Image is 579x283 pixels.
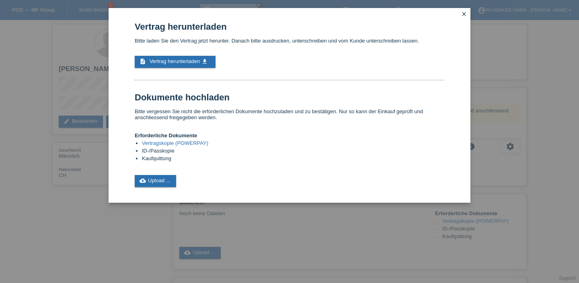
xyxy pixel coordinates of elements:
[135,132,444,138] h4: Erforderliche Dokumente
[135,38,444,44] p: Bitte laden Sie den Vertrag jetzt herunter. Danach bitte ausdrucken, unterschreiben und vom Kunde...
[142,148,444,155] li: ID-/Passkopie
[150,58,200,64] span: Vertrag herunterladen
[135,22,444,32] h1: Vertrag herunterladen
[142,155,444,163] li: Kaufquittung
[201,58,208,65] i: get_app
[135,108,444,120] p: Bitte vergessen Sie nicht die erforderlichen Dokumente hochzuladen und zu bestätigen. Nur so kann...
[140,177,146,184] i: cloud_upload
[140,58,146,65] i: description
[142,140,208,146] a: Vertragskopie (POWERPAY)
[135,175,176,187] a: cloud_uploadUpload ...
[135,56,216,68] a: description Vertrag herunterladen get_app
[135,92,444,102] h1: Dokumente hochladen
[461,11,467,17] i: close
[459,10,469,19] a: close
